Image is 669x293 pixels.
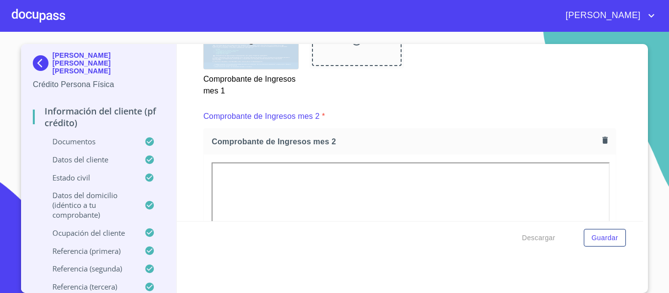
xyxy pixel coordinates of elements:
p: Datos del domicilio (idéntico a tu comprobante) [33,190,144,220]
p: Ocupación del Cliente [33,228,144,238]
button: Guardar [584,229,626,247]
p: Comprobante de Ingresos mes 1 [203,69,298,97]
span: [PERSON_NAME] [558,8,645,23]
p: Documentos [33,136,144,146]
button: Descargar [518,229,559,247]
span: Comprobante de Ingresos mes 2 [212,136,598,147]
p: Información del cliente (PF crédito) [33,105,165,129]
p: Referencia (segunda) [33,264,144,273]
p: Crédito Persona Física [33,79,165,90]
p: Comprobante de Ingresos mes 2 [203,111,319,122]
p: Estado Civil [33,173,144,182]
button: account of current user [558,8,657,23]
img: Docupass spot blue [33,55,52,71]
div: [PERSON_NAME] [PERSON_NAME] [PERSON_NAME] [33,51,165,79]
p: Referencia (tercera) [33,282,144,292]
p: [PERSON_NAME] [PERSON_NAME] [PERSON_NAME] [52,51,165,75]
span: Guardar [592,232,618,244]
span: Descargar [522,232,555,244]
p: Datos del cliente [33,155,144,164]
p: Referencia (primera) [33,246,144,256]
